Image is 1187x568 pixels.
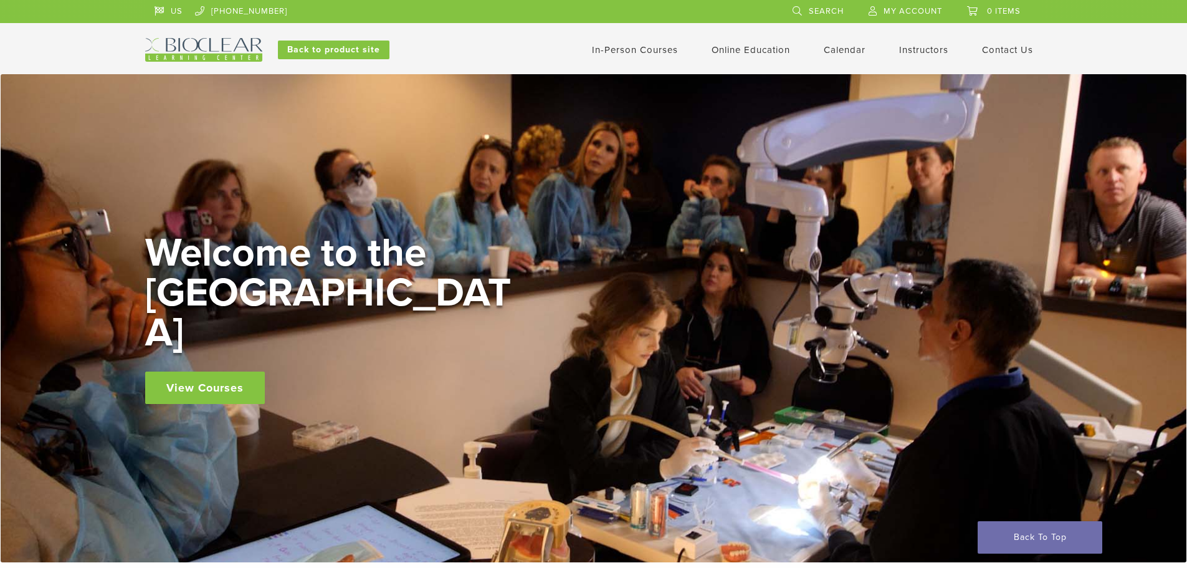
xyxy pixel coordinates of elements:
[899,44,948,55] a: Instructors
[145,372,265,404] a: View Courses
[978,521,1102,554] a: Back To Top
[884,6,942,16] span: My Account
[824,44,865,55] a: Calendar
[145,38,262,62] img: Bioclear
[712,44,790,55] a: Online Education
[145,233,519,353] h2: Welcome to the [GEOGRAPHIC_DATA]
[987,6,1021,16] span: 0 items
[982,44,1033,55] a: Contact Us
[278,41,389,59] a: Back to product site
[809,6,844,16] span: Search
[592,44,678,55] a: In-Person Courses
